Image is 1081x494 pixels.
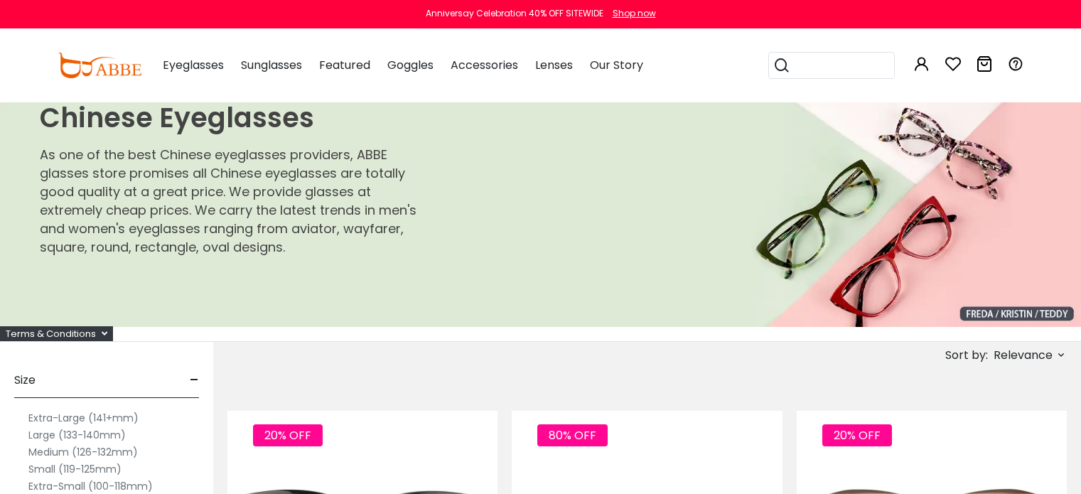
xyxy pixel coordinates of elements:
span: Goggles [387,57,434,73]
span: Size [14,363,36,397]
span: Eyeglasses [163,57,224,73]
span: Featured [319,57,370,73]
p: As one of the best Chinese eyeglasses providers, ABBE glasses store promises all Chinese eyeglass... [40,146,426,257]
span: 20% OFF [253,424,323,446]
label: Large (133-140mm) [28,426,126,444]
span: Lenses [535,57,573,73]
span: 20% OFF [822,424,892,446]
label: Medium (126-132mm) [28,444,138,461]
span: Our Story [590,57,643,73]
span: 80% OFF [537,424,608,446]
span: Sunglasses [241,57,302,73]
h1: Chinese Eyeglasses [40,102,426,134]
span: Relevance [994,343,1053,368]
a: Shop now [606,7,656,19]
label: Extra-Large (141+mm) [28,409,139,426]
label: Small (119-125mm) [28,461,122,478]
span: Accessories [451,57,518,73]
img: abbeglasses.com [58,53,141,78]
div: Shop now [613,7,656,20]
span: Sort by: [945,347,988,363]
div: Anniversay Celebration 40% OFF SITEWIDE [426,7,603,20]
span: - [190,363,199,397]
